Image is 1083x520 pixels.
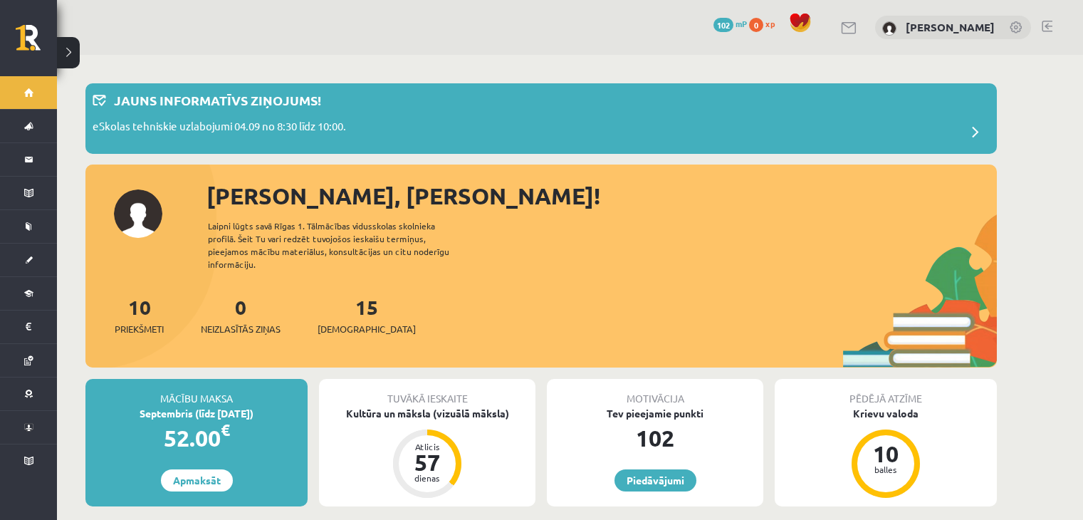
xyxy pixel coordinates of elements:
span: mP [736,18,747,29]
a: 15[DEMOGRAPHIC_DATA] [318,294,416,336]
div: balles [864,465,907,474]
div: [PERSON_NAME], [PERSON_NAME]! [206,179,997,213]
div: Mācību maksa [85,379,308,406]
a: Jauns informatīvs ziņojums! eSkolas tehniskie uzlabojumi 04.09 no 8:30 līdz 10:00. [93,90,990,147]
div: Tuvākā ieskaite [319,379,535,406]
div: dienas [406,474,449,482]
p: Jauns informatīvs ziņojums! [114,90,321,110]
a: 0Neizlasītās ziņas [201,294,281,336]
a: Apmaksāt [161,469,233,492]
a: [PERSON_NAME] [906,20,995,34]
span: xp [765,18,775,29]
a: Rīgas 1. Tālmācības vidusskola [16,25,57,61]
div: 57 [406,451,449,474]
span: 0 [749,18,763,32]
a: 10Priekšmeti [115,294,164,336]
div: Atlicis [406,442,449,451]
div: Laipni lūgts savā Rīgas 1. Tālmācības vidusskolas skolnieka profilā. Šeit Tu vari redzēt tuvojošo... [208,219,474,271]
p: eSkolas tehniskie uzlabojumi 04.09 no 8:30 līdz 10:00. [93,118,346,138]
span: € [221,420,230,440]
a: 0 xp [749,18,782,29]
div: 102 [547,421,763,455]
div: 10 [864,442,907,465]
div: Krievu valoda [775,406,997,421]
span: Priekšmeti [115,322,164,336]
div: Pēdējā atzīme [775,379,997,406]
div: Tev pieejamie punkti [547,406,763,421]
span: Neizlasītās ziņas [201,322,281,336]
a: 102 mP [713,18,747,29]
div: Kultūra un māksla (vizuālā māksla) [319,406,535,421]
div: 52.00 [85,421,308,455]
span: 102 [713,18,733,32]
a: Krievu valoda 10 balles [775,406,997,500]
a: Piedāvājumi [614,469,696,492]
div: Septembris (līdz [DATE]) [85,406,308,421]
a: Kultūra un māksla (vizuālā māksla) Atlicis 57 dienas [319,406,535,500]
span: [DEMOGRAPHIC_DATA] [318,322,416,336]
div: Motivācija [547,379,763,406]
img: Svjatoslavs Vasilijs Kudrjavcevs [882,21,896,36]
